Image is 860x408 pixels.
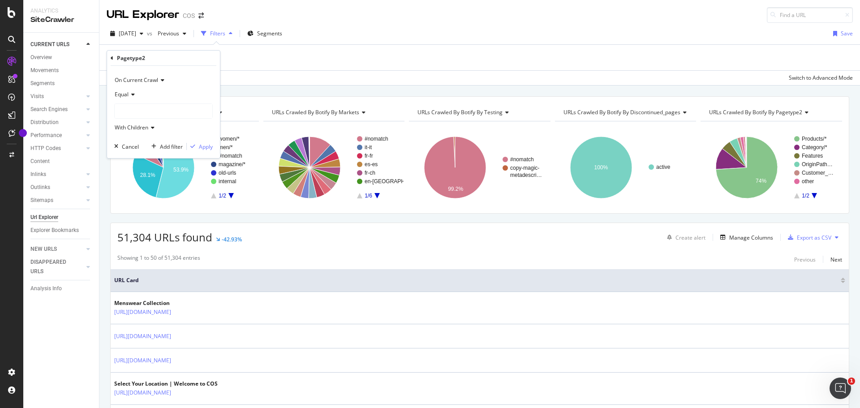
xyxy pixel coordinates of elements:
div: NEW URLS [30,245,57,254]
text: 28.1% [140,172,155,178]
div: A chart. [117,129,258,206]
div: Content [30,157,50,166]
div: Next [830,256,842,263]
div: Add filter [160,143,183,150]
span: vs [147,30,154,37]
svg: A chart. [409,129,549,206]
div: Movements [30,66,59,75]
text: internal [219,178,236,185]
a: [URL][DOMAIN_NAME] [114,388,171,397]
text: active [656,164,671,170]
div: Switch to Advanced Mode [789,74,853,82]
text: #nomatch [365,136,388,142]
a: DISAPPEARED URLS [30,258,84,276]
text: en-[GEOGRAPHIC_DATA] [365,178,428,185]
div: Menswear Collection [114,299,210,307]
div: SiteCrawler [30,15,92,25]
div: Analysis Info [30,284,62,293]
h4: URLs Crawled By Botify By testing [416,105,542,120]
button: Previous [794,254,816,265]
span: 51,304 URLs found [117,230,212,245]
a: CURRENT URLS [30,40,84,49]
svg: A chart. [701,129,841,206]
div: Url Explorer [30,213,58,222]
span: URLs Crawled By Botify By pagetype2 [709,108,802,116]
div: Analytics [30,7,92,15]
div: Performance [30,131,62,140]
a: Inlinks [30,170,84,179]
div: Inlinks [30,170,46,179]
a: NEW URLS [30,245,84,254]
text: 99.2% [448,186,463,192]
div: Overview [30,53,52,62]
span: Previous [154,30,179,37]
button: Export as CSV [784,230,831,245]
div: Filters [210,30,225,37]
text: Products/* [802,136,827,142]
text: Features [802,153,823,159]
div: Save [841,30,853,37]
button: Switch to Advanced Mode [785,71,853,85]
button: Apply [187,142,213,151]
button: Save [830,26,853,41]
text: 74% [756,178,766,184]
a: Distribution [30,118,84,127]
a: Outlinks [30,183,84,192]
a: HTTP Codes [30,144,84,153]
div: Outlinks [30,183,50,192]
text: women/* [218,136,240,142]
a: Url Explorer [30,213,93,222]
div: Sitemaps [30,196,53,205]
a: Performance [30,131,84,140]
text: fr-ch [365,170,375,176]
div: URL Explorer [107,7,179,22]
a: Explorer Bookmarks [30,226,93,235]
div: Showing 1 to 50 of 51,304 entries [117,254,200,265]
div: HTTP Codes [30,144,61,153]
h4: URLs Crawled By Botify By pagetype2 [707,105,834,120]
button: Previous [154,26,190,41]
div: Visits [30,92,44,101]
div: Export as CSV [797,234,831,241]
div: Apply [199,143,213,150]
text: Category/* [802,144,827,150]
button: Cancel [111,142,139,151]
button: Next [830,254,842,265]
div: A chart. [555,129,695,206]
div: -42.93% [222,236,242,243]
div: Explorer Bookmarks [30,226,79,235]
div: Previous [794,256,816,263]
span: On Current Crawl [115,76,158,84]
div: Cancel [122,143,139,150]
a: Visits [30,92,84,101]
h4: URLs Crawled By Botify By markets [270,105,397,120]
button: Create alert [663,230,705,245]
div: Segments [30,79,55,88]
text: copy-magic- [510,165,539,171]
a: Segments [30,79,93,88]
span: URLs Crawled By Botify By discontinued_pages [563,108,680,116]
span: Equal [115,90,129,98]
text: 1/6 [365,193,372,199]
a: Content [30,157,93,166]
span: URLs Crawled By Botify By testing [417,108,503,116]
text: fr-fr [365,153,373,159]
text: it-it [365,144,372,150]
a: Sitemaps [30,196,84,205]
a: Analysis Info [30,284,93,293]
span: URL Card [114,276,838,284]
div: COS [183,11,195,20]
text: #nomatch [510,156,534,163]
a: Search Engines [30,105,84,114]
div: arrow-right-arrow-left [198,13,204,19]
button: Filters [198,26,236,41]
div: DISAPPEARED URLS [30,258,76,276]
a: Overview [30,53,93,62]
div: Tooltip anchor [19,129,27,137]
span: Segments [257,30,282,37]
text: OriginPath… [802,161,833,167]
text: 53.9% [173,167,189,173]
div: Create alert [675,234,705,241]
